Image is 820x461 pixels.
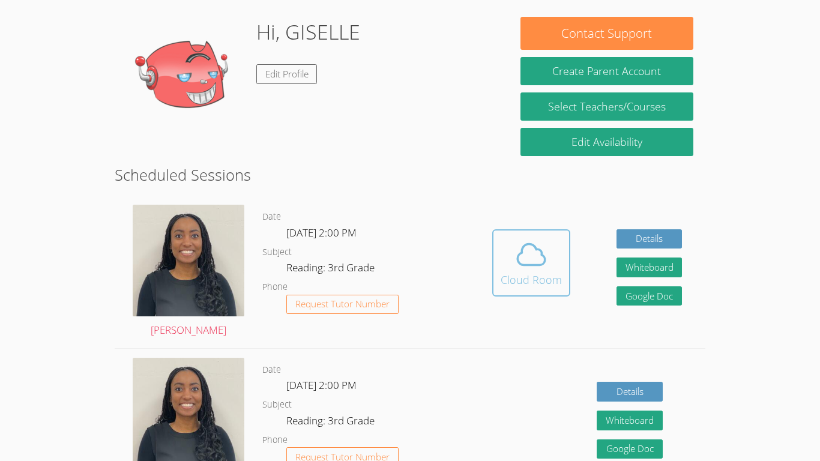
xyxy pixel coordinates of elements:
div: Cloud Room [501,271,562,288]
h2: Scheduled Sessions [115,163,705,186]
dt: Date [262,209,281,224]
button: Request Tutor Number [286,295,399,315]
dt: Subject [262,397,292,412]
dt: Date [262,363,281,378]
a: Edit Profile [256,64,318,84]
dt: Phone [262,280,288,295]
a: [PERSON_NAME] [133,205,244,339]
span: [DATE] 2:00 PM [286,226,357,240]
a: Select Teachers/Courses [520,92,693,121]
span: [DATE] 2:00 PM [286,378,357,392]
a: Edit Availability [520,128,693,156]
button: Contact Support [520,17,693,50]
dd: Reading: 3rd Grade [286,259,377,280]
button: Whiteboard [617,258,683,277]
a: Google Doc [597,439,663,459]
a: Google Doc [617,286,683,306]
span: Request Tutor Number [295,300,390,309]
dt: Subject [262,245,292,260]
button: Create Parent Account [520,57,693,85]
img: default.png [127,17,247,137]
img: avatar.png [133,205,244,316]
dd: Reading: 3rd Grade [286,412,377,433]
dt: Phone [262,433,288,448]
a: Details [617,229,683,249]
a: Details [597,382,663,402]
button: Whiteboard [597,411,663,430]
h1: Hi, GISELLE [256,17,360,47]
button: Cloud Room [492,229,570,297]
